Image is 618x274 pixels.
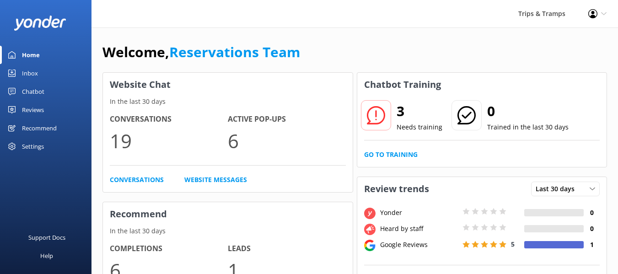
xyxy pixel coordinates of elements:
[22,137,44,156] div: Settings
[378,240,460,250] div: Google Reviews
[103,226,353,236] p: In the last 30 days
[364,150,418,160] a: Go to Training
[40,247,53,265] div: Help
[536,184,580,194] span: Last 30 days
[103,73,353,97] h3: Website Chat
[22,82,44,101] div: Chatbot
[22,64,38,82] div: Inbox
[110,125,228,156] p: 19
[378,224,460,234] div: Heard by staff
[228,243,346,255] h4: Leads
[228,113,346,125] h4: Active Pop-ups
[487,100,569,122] h2: 0
[14,16,66,31] img: yonder-white-logo.png
[169,43,300,61] a: Reservations Team
[28,228,65,247] div: Support Docs
[110,113,228,125] h4: Conversations
[378,208,460,218] div: Yonder
[228,125,346,156] p: 6
[102,41,300,63] h1: Welcome,
[184,175,247,185] a: Website Messages
[584,224,600,234] h4: 0
[22,101,44,119] div: Reviews
[397,122,442,132] p: Needs training
[584,240,600,250] h4: 1
[357,177,436,201] h3: Review trends
[103,97,353,107] p: In the last 30 days
[22,119,57,137] div: Recommend
[22,46,40,64] div: Home
[487,122,569,132] p: Trained in the last 30 days
[584,208,600,218] h4: 0
[357,73,448,97] h3: Chatbot Training
[110,243,228,255] h4: Completions
[103,202,353,226] h3: Recommend
[110,175,164,185] a: Conversations
[397,100,442,122] h2: 3
[511,240,515,248] span: 5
